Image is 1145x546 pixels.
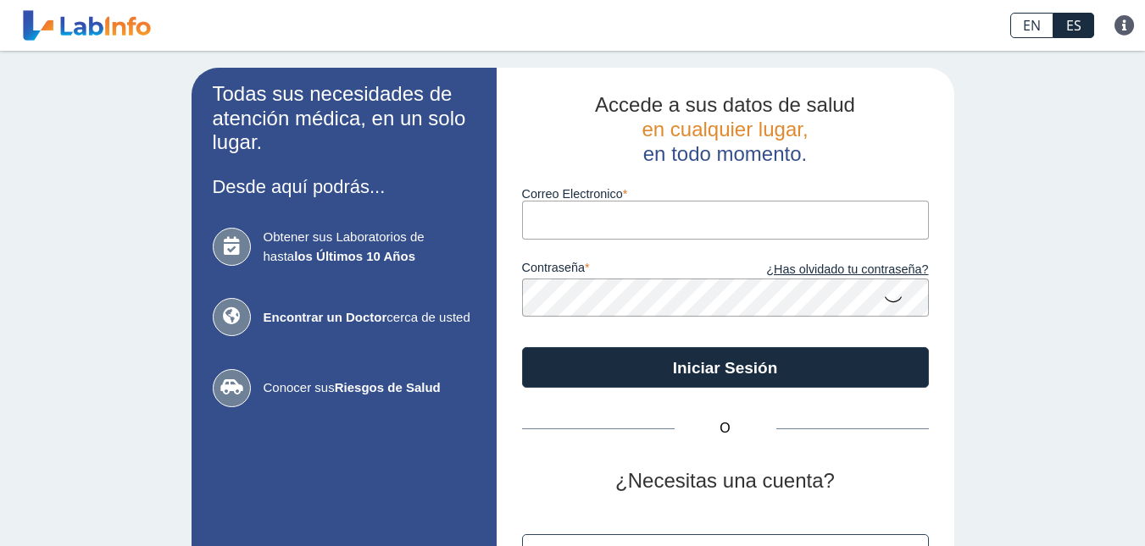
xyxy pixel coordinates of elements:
a: ES [1053,13,1094,38]
span: Accede a sus datos de salud [595,93,855,116]
label: Correo Electronico [522,187,929,201]
b: los Últimos 10 Años [294,249,415,263]
h2: ¿Necesitas una cuenta? [522,469,929,494]
b: Riesgos de Salud [335,380,441,394]
span: cerca de usted [264,308,475,328]
button: Iniciar Sesión [522,347,929,388]
span: en cualquier lugar, [642,118,808,141]
h3: Desde aquí podrás... [213,176,475,197]
a: EN [1010,13,1053,38]
label: contraseña [522,261,725,279]
span: Obtener sus Laboratorios de hasta [264,228,475,266]
span: O [675,418,776,438]
span: en todo momento. [643,142,807,165]
h2: Todas sus necesidades de atención médica, en un solo lugar. [213,82,475,155]
a: ¿Has olvidado tu contraseña? [725,261,929,279]
span: Conocer sus [264,378,475,398]
b: Encontrar un Doctor [264,310,387,324]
